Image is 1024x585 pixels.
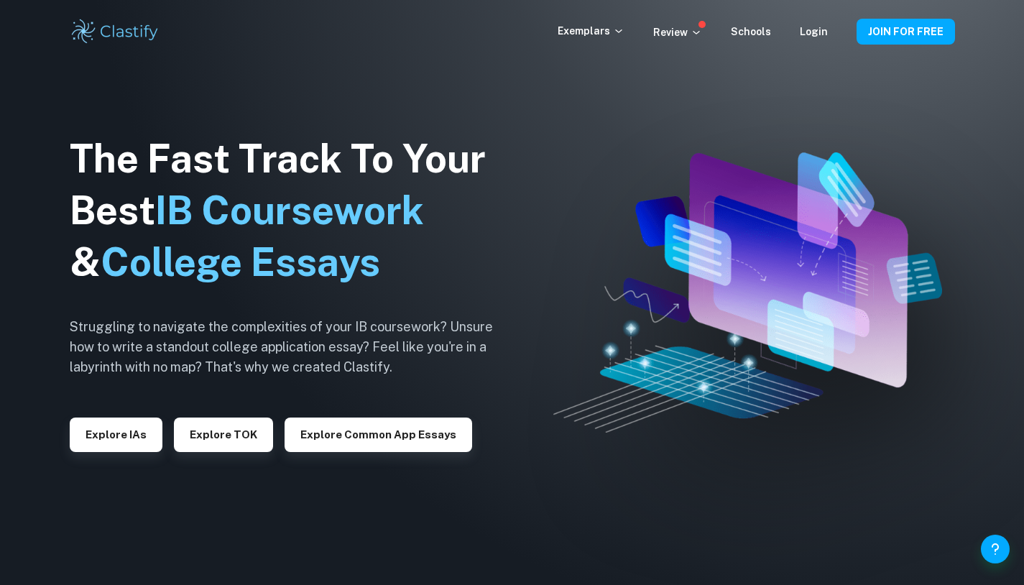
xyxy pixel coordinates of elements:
p: Exemplars [558,23,624,39]
span: IB Coursework [155,188,424,233]
p: Review [653,24,702,40]
h1: The Fast Track To Your Best & [70,133,515,288]
button: Explore IAs [70,418,162,452]
button: JOIN FOR FREE [857,19,955,45]
span: College Essays [101,239,380,285]
button: Help and Feedback [981,535,1010,563]
button: Explore TOK [174,418,273,452]
button: Explore Common App essays [285,418,472,452]
a: Explore TOK [174,427,273,441]
a: Login [800,26,828,37]
img: Clastify hero [553,152,942,433]
a: Explore IAs [70,427,162,441]
h6: Struggling to navigate the complexities of your IB coursework? Unsure how to write a standout col... [70,317,515,377]
img: Clastify logo [70,17,161,46]
a: Schools [731,26,771,37]
a: Explore Common App essays [285,427,472,441]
